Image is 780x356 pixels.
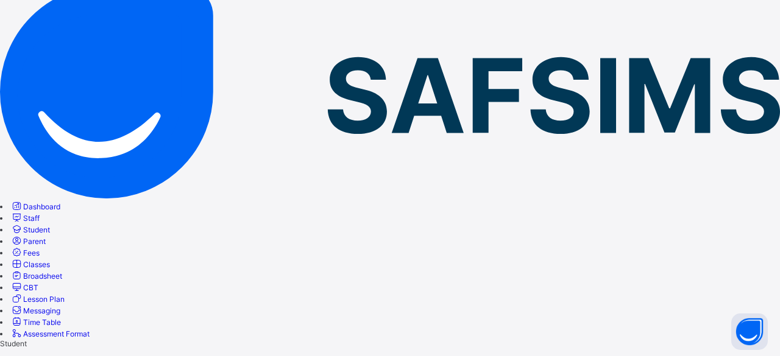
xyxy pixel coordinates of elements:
span: Staff [23,214,40,223]
span: Dashboard [23,202,60,211]
span: Lesson Plan [23,295,65,304]
a: Dashboard [10,202,60,211]
a: Assessment Format [10,329,90,338]
span: CBT [23,283,38,292]
a: Messaging [10,306,60,315]
span: Broadsheet [23,271,62,281]
span: Time Table [23,318,61,327]
a: Student [10,225,50,234]
button: Open asap [731,313,768,350]
a: Parent [10,237,46,246]
span: Student [23,225,50,234]
a: Lesson Plan [10,295,65,304]
span: Fees [23,248,40,257]
span: Parent [23,237,46,246]
a: Staff [10,214,40,223]
span: Messaging [23,306,60,315]
a: Fees [10,248,40,257]
span: Classes [23,260,50,269]
span: Assessment Format [23,329,90,338]
a: CBT [10,283,38,292]
a: Time Table [10,318,61,327]
a: Broadsheet [10,271,62,281]
a: Classes [10,260,50,269]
